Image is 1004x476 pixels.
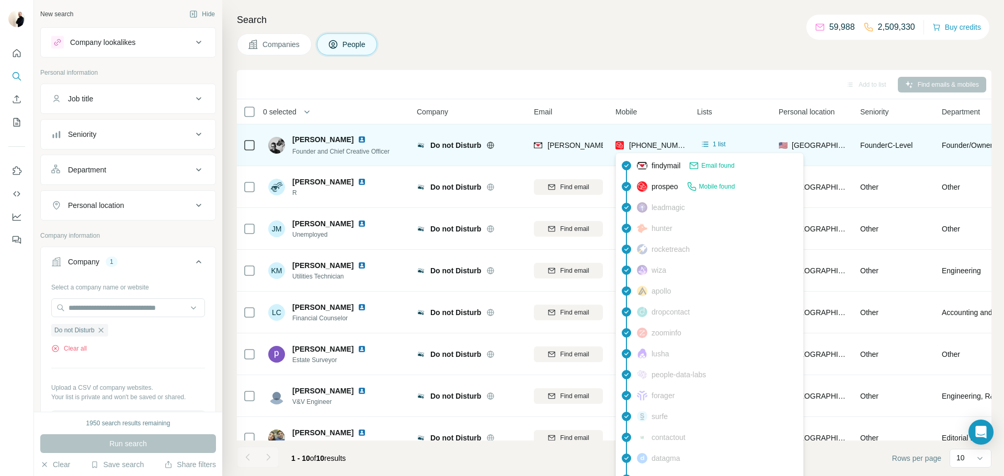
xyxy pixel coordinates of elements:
[652,181,678,192] span: prospeo
[637,265,647,275] img: provider wiza logo
[430,182,481,192] span: Do not Disturb
[268,220,285,237] div: JM
[292,230,379,239] span: Unemployed
[51,278,205,292] div: Select a company name or website
[68,257,99,267] div: Company
[860,350,878,358] span: Other
[860,107,888,117] span: Seniority
[615,107,637,117] span: Mobile
[652,307,690,317] span: dropcontact
[652,265,666,275] span: wiza
[41,193,215,218] button: Personal location
[932,20,981,34] button: Buy credits
[51,410,205,429] button: Upload a list of companies
[792,307,848,318] span: [GEOGRAPHIC_DATA]
[652,453,680,463] span: datagma
[534,388,603,404] button: Find email
[792,224,848,234] span: [GEOGRAPHIC_DATA]
[534,305,603,320] button: Find email
[292,314,379,323] span: Financial Counselor
[417,350,425,358] img: Logo of Do not Disturb
[68,129,96,140] div: Seniority
[860,141,912,149] span: Founder C-Level
[40,9,73,19] div: New search
[652,432,686,443] span: contactout
[268,137,285,154] img: Avatar
[942,433,1003,443] span: Editorial Personnel
[291,454,346,462] span: results
[534,221,603,237] button: Find email
[106,257,118,266] div: 1
[164,459,216,470] button: Share filters
[8,161,25,180] button: Use Surfe on LinkedIn
[652,349,669,359] span: lusha
[40,68,216,77] p: Personal information
[701,161,734,170] span: Email found
[534,346,603,362] button: Find email
[86,419,170,428] div: 1950 search results remaining
[942,182,960,192] span: Other
[54,326,95,335] span: Do not Disturb
[68,165,106,175] div: Department
[892,453,941,463] span: Rows per page
[860,225,878,233] span: Other
[417,392,425,400] img: Logo of Do not Disturb
[652,328,681,338] span: zoominfo
[699,182,735,191] span: Mobile found
[292,148,390,155] span: Founder and Chief Creative Officer
[292,397,379,407] span: V&V Engineer
[292,177,353,187] span: [PERSON_NAME]
[417,434,425,442] img: Logo of Do not Disturb
[8,44,25,63] button: Quick start
[637,244,647,254] img: provider rocketreach logo
[637,202,647,213] img: provider leadmagic logo
[292,427,353,438] span: [PERSON_NAME]
[637,181,647,192] img: provider prospeo logo
[70,37,135,48] div: Company lookalikes
[268,346,285,363] img: Avatar
[560,350,589,359] span: Find email
[956,452,965,463] p: 10
[547,141,732,149] span: [PERSON_NAME][EMAIL_ADDRESS][DOMAIN_NAME]
[68,200,124,211] div: Personal location
[268,388,285,404] img: Avatar
[652,411,668,422] span: surfe
[637,328,647,338] img: provider zoominfo logo
[942,107,980,117] span: Department
[792,433,848,443] span: [GEOGRAPHIC_DATA]
[860,308,878,317] span: Other
[560,266,589,275] span: Find email
[860,392,878,400] span: Other
[182,6,222,22] button: Hide
[430,349,481,359] span: Do not Disturb
[292,188,379,198] span: R
[316,454,325,462] span: 10
[292,260,353,271] span: [PERSON_NAME]
[878,21,915,33] p: 2,509,330
[697,107,712,117] span: Lists
[534,140,542,150] img: provider findymail logo
[268,429,285,446] img: Avatar
[942,349,960,359] span: Other
[292,302,353,312] span: [PERSON_NAME]
[41,249,215,278] button: Company1
[942,391,1000,401] span: Engineering, R&D
[430,224,481,234] span: Do not Disturb
[8,207,25,226] button: Dashboard
[68,94,93,104] div: Job title
[263,107,296,117] span: 0 selected
[8,113,25,132] button: My lists
[792,265,848,276] span: [GEOGRAPHIC_DATA]
[637,307,647,317] img: provider dropcontact logo
[637,453,647,463] img: provider datagma logo
[417,266,425,275] img: Logo of Do not Disturb
[652,160,680,171] span: findymail
[652,390,675,401] span: forager
[417,308,425,317] img: Logo of Do not Disturb
[942,224,960,234] span: Other
[291,454,310,462] span: 1 - 10
[358,387,366,395] img: LinkedIn logo
[8,90,25,109] button: Enrich CSV
[237,13,991,27] h4: Search
[292,355,379,365] span: Estate Surveyor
